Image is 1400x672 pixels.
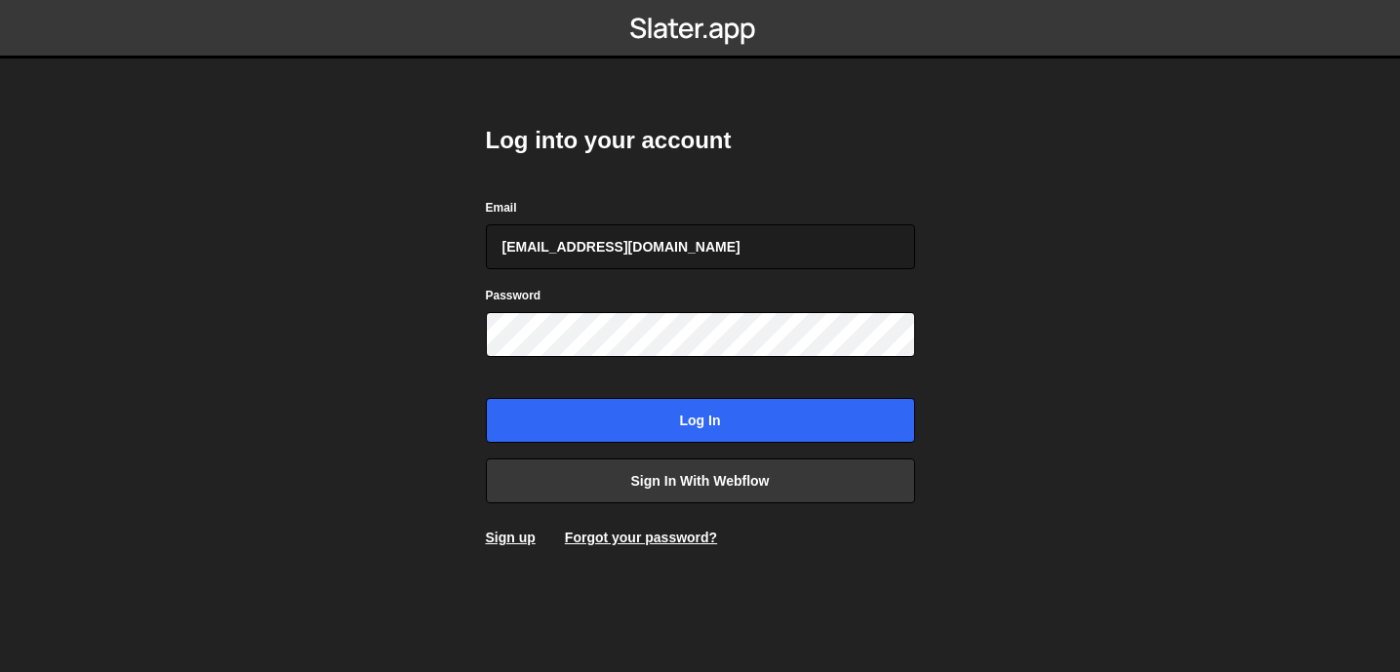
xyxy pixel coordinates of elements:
label: Password [486,286,541,305]
a: Sign up [486,530,536,545]
h2: Log into your account [486,125,915,156]
a: Sign in with Webflow [486,458,915,503]
input: Log in [486,398,915,443]
a: Forgot your password? [565,530,717,545]
label: Email [486,198,517,217]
